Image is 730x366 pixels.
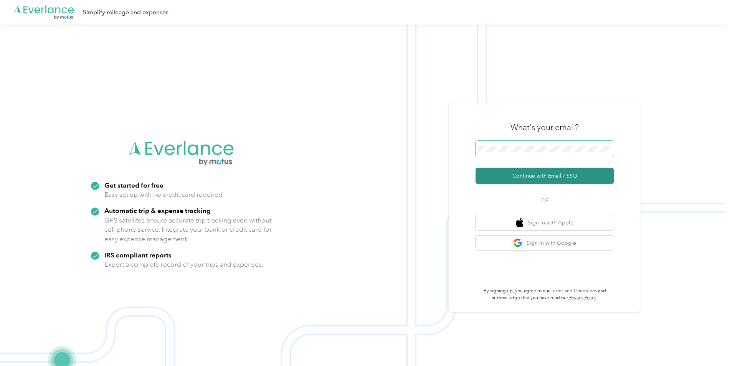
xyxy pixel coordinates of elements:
[569,295,596,301] a: Privacy Policy
[104,260,263,269] p: Export a complete record of your trips and expenses.
[83,8,168,17] div: Simplify mileage and expenses
[476,168,614,184] button: Continue with Email / SSO
[104,181,164,189] strong: Get started for free
[104,206,211,214] strong: Automatic trip & expense tracking
[531,196,558,204] span: OR
[104,190,223,199] p: Easy set up with no credit card required
[516,218,524,228] img: apple logo
[551,288,597,294] a: Terms and Conditions
[104,216,272,244] p: GPS satellites ensure accurate trip tracking even without cell phone service. Integrate your bank...
[104,251,172,259] strong: IRS compliant reports
[476,236,614,251] button: google logoSign in with Google
[476,288,614,301] p: By signing up, you agree to our and acknowledge that you have read our .
[476,215,614,230] button: apple logoSign in with Apple
[513,238,523,248] img: google logo
[510,122,579,133] h3: What's your email?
